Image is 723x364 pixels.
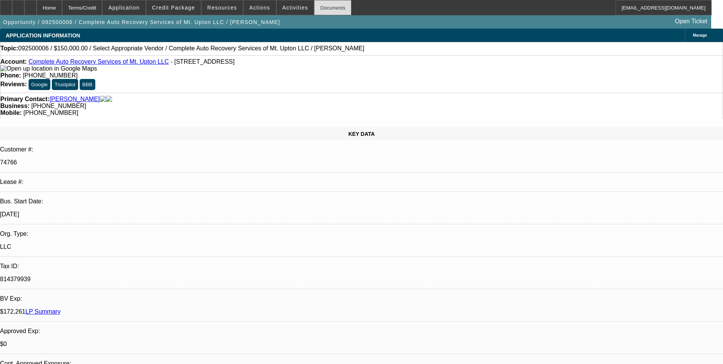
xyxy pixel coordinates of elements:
[0,45,18,52] strong: Topic:
[23,110,78,116] span: [PHONE_NUMBER]
[0,65,97,72] a: View Google Maps
[244,0,276,15] button: Actions
[52,79,78,90] button: Trustpilot
[18,45,364,52] span: 092500006 / $150,000.00 / Select Appropriate Vendor / Complete Auto Recovery Services of Mt. Upto...
[100,96,106,103] img: facebook-icon.png
[672,15,710,28] a: Open Ticket
[50,96,100,103] a: [PERSON_NAME]
[80,79,95,90] button: BBB
[207,5,237,11] span: Resources
[0,58,27,65] strong: Account:
[31,103,86,109] span: [PHONE_NUMBER]
[29,79,50,90] button: Google
[3,19,280,25] span: Opportunity / 092500006 / Complete Auto Recovery Services of Mt. Upton LLC / [PERSON_NAME]
[23,72,78,79] span: [PHONE_NUMBER]
[348,131,375,137] span: KEY DATA
[277,0,314,15] button: Activities
[6,32,80,39] span: APPLICATION INFORMATION
[152,5,195,11] span: Credit Package
[0,65,97,72] img: Open up location in Google Maps
[202,0,243,15] button: Resources
[103,0,145,15] button: Application
[0,103,29,109] strong: Business:
[106,96,112,103] img: linkedin-icon.png
[26,308,61,315] a: LP Summary
[0,110,22,116] strong: Mobile:
[170,58,234,65] span: - [STREET_ADDRESS]
[146,0,201,15] button: Credit Package
[249,5,270,11] span: Actions
[0,96,50,103] strong: Primary Contact:
[0,81,27,87] strong: Reviews:
[108,5,139,11] span: Application
[29,58,169,65] a: Complete Auto Recovery Services of Mt. Upton LLC
[0,72,21,79] strong: Phone:
[693,33,707,37] span: Manage
[282,5,308,11] span: Activities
